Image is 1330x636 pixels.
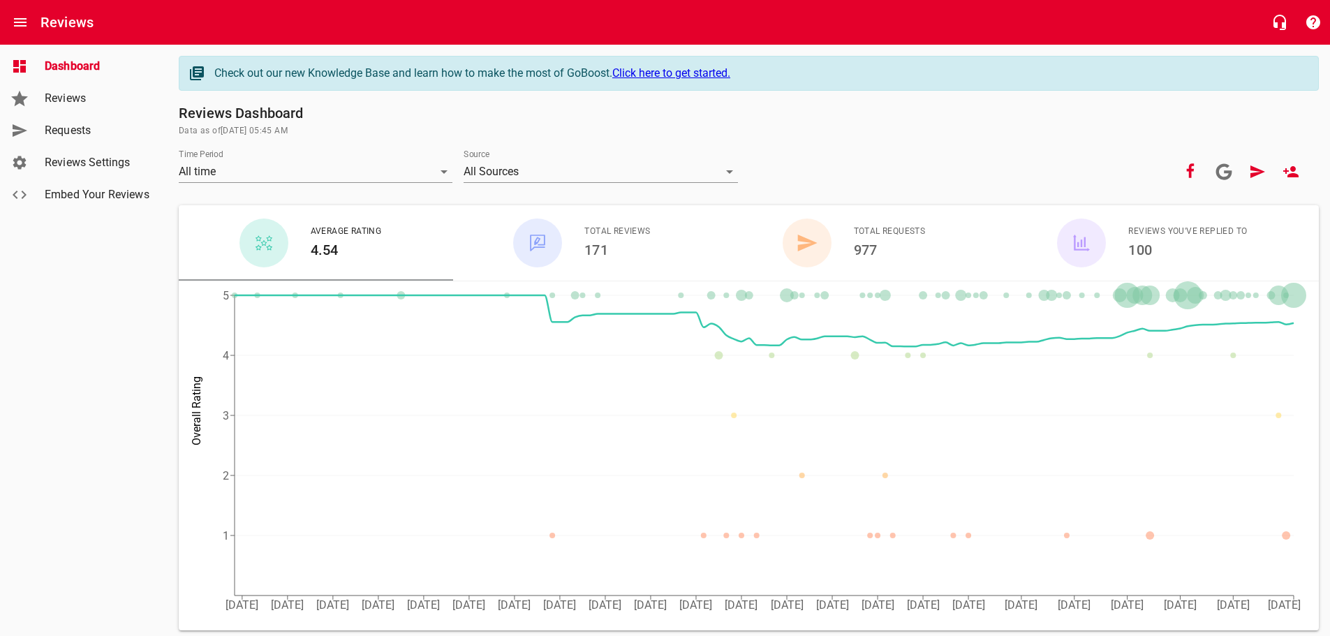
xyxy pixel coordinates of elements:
tspan: [DATE] [1005,598,1037,612]
button: Live Chat [1263,6,1296,39]
h6: Reviews [40,11,94,34]
tspan: [DATE] [771,598,804,612]
span: Dashboard [45,58,151,75]
tspan: [DATE] [1217,598,1250,612]
tspan: Overall Rating [190,376,203,445]
tspan: [DATE] [1268,598,1301,612]
span: Reviews [45,90,151,107]
h6: 977 [854,239,926,261]
button: Open drawer [3,6,37,39]
tspan: [DATE] [907,598,940,612]
tspan: [DATE] [407,598,440,612]
tspan: 2 [223,469,229,482]
tspan: [DATE] [452,598,485,612]
tspan: [DATE] [1111,598,1144,612]
tspan: [DATE] [362,598,394,612]
label: Source [464,150,489,158]
span: Reviews Settings [45,154,151,171]
tspan: [DATE] [1164,598,1197,612]
div: Check out our new Knowledge Base and learn how to make the most of GoBoost. [214,65,1304,82]
span: Requests [45,122,151,139]
a: Connect your Google account [1207,155,1241,188]
span: Reviews You've Replied To [1128,225,1247,239]
tspan: [DATE] [952,598,985,612]
tspan: [DATE] [543,598,576,612]
span: Average Rating [311,225,382,239]
label: Time Period [179,150,223,158]
h6: 100 [1128,239,1247,261]
button: Your Facebook account is connected [1174,155,1207,188]
tspan: 3 [223,409,229,422]
a: New User [1274,155,1308,188]
tspan: [DATE] [1058,598,1091,612]
tspan: 5 [223,289,229,302]
tspan: [DATE] [589,598,621,612]
span: Embed Your Reviews [45,186,151,203]
span: Total Reviews [584,225,650,239]
div: All time [179,161,452,183]
h6: 171 [584,239,650,261]
tspan: [DATE] [271,598,304,612]
h6: 4.54 [311,239,382,261]
tspan: 1 [223,529,229,542]
tspan: [DATE] [679,598,712,612]
h6: Reviews Dashboard [179,102,1319,124]
span: Data as of [DATE] 05:45 AM [179,124,1319,138]
tspan: 4 [223,349,229,362]
span: Total Requests [854,225,926,239]
tspan: [DATE] [226,598,258,612]
tspan: [DATE] [634,598,667,612]
tspan: [DATE] [725,598,758,612]
a: Request Review [1241,155,1274,188]
button: Support Portal [1296,6,1330,39]
tspan: [DATE] [316,598,349,612]
tspan: [DATE] [816,598,849,612]
tspan: [DATE] [862,598,894,612]
tspan: [DATE] [498,598,531,612]
div: All Sources [464,161,737,183]
a: Click here to get started. [612,66,730,80]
